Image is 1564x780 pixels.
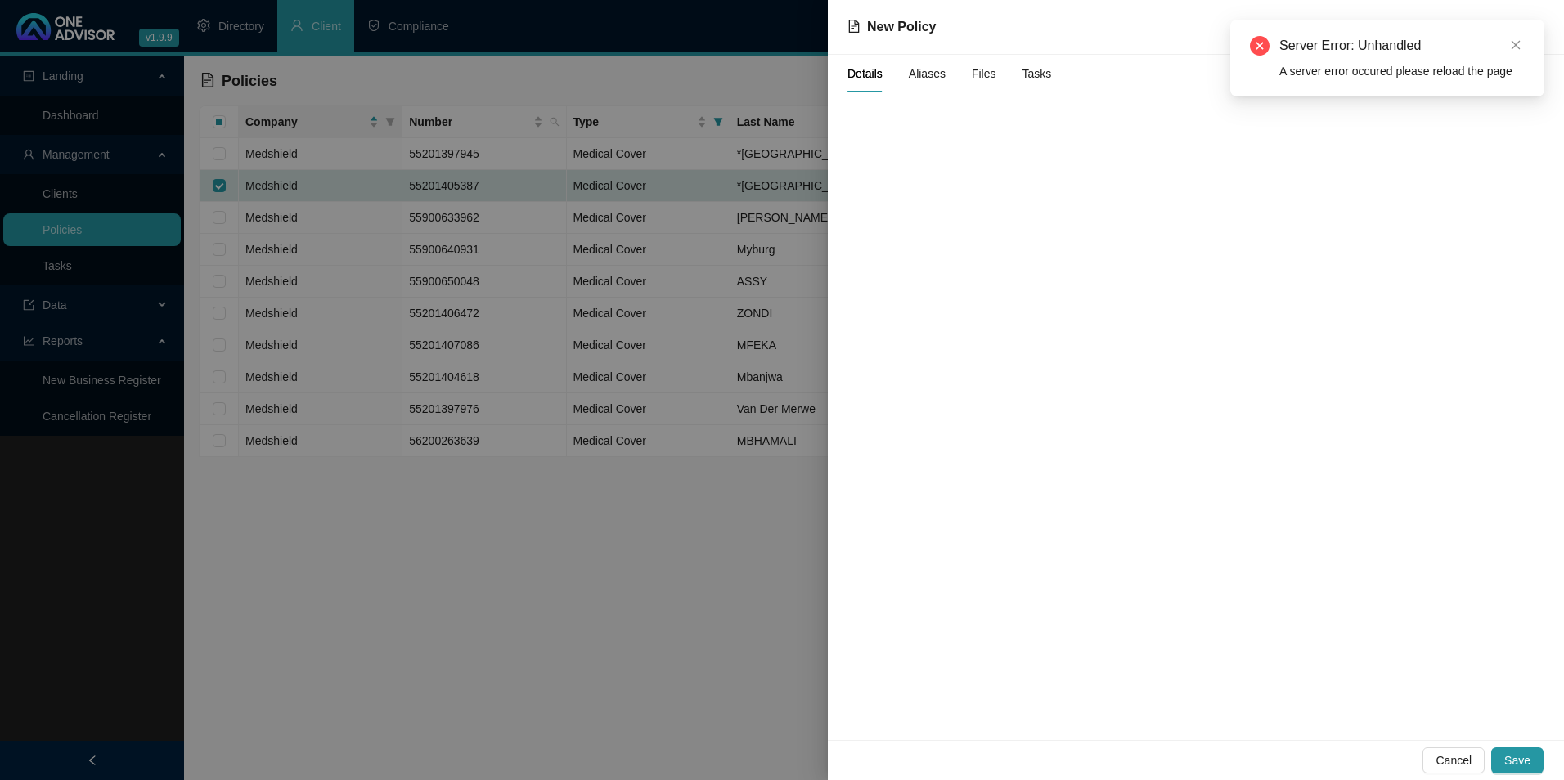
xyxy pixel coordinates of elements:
[1507,36,1525,54] a: Close
[909,68,946,79] span: Aliases
[1504,751,1530,769] span: Save
[847,68,883,79] span: Details
[1279,36,1525,56] div: Server Error: Unhandled
[1491,747,1544,773] button: Save
[847,20,861,33] span: file-text
[1510,39,1521,51] span: close
[1436,751,1472,769] span: Cancel
[867,20,936,34] span: New Policy
[972,68,996,79] span: Files
[1279,62,1525,80] div: A server error occured please reload the page
[1422,747,1485,773] button: Cancel
[1022,68,1052,79] span: Tasks
[1250,36,1270,56] span: close-circle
